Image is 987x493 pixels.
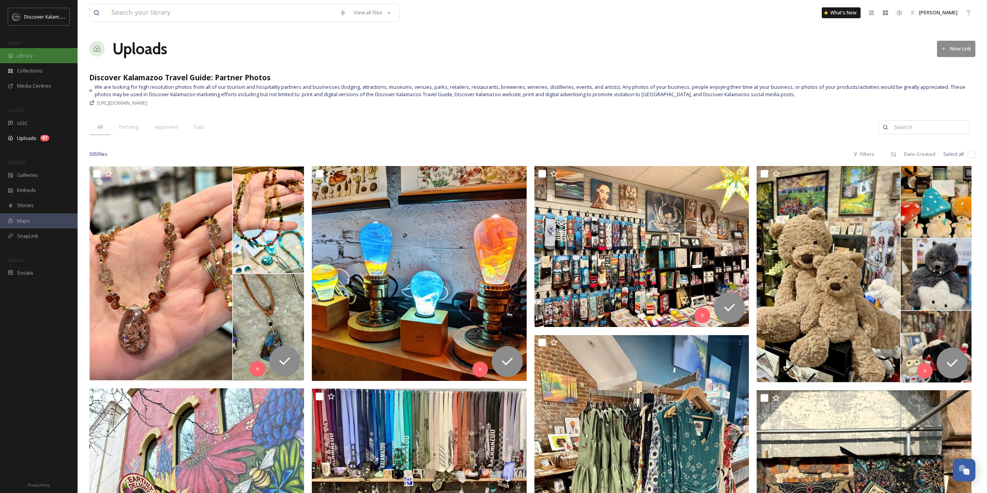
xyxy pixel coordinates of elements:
span: Select all [943,150,964,158]
span: Pending [119,123,138,131]
span: [PERSON_NAME] [919,9,958,16]
span: Embeds [17,187,36,194]
span: Collections [17,67,43,74]
img: Store, socks.jpg [534,166,749,327]
strong: Discover Kalamazoo Travel Guide: Partner Photos [89,72,271,83]
img: JellyCat.jpg [757,166,971,382]
a: What's New [822,7,861,18]
span: Uploads [17,135,36,142]
a: Privacy Policy [28,480,50,489]
img: AZ LED.jpg [312,166,527,381]
a: [PERSON_NAME] [906,5,961,20]
span: [URL][DOMAIN_NAME] [97,99,147,106]
span: Discover Kalamazoo [24,13,71,20]
span: UGC [17,119,28,127]
span: SOCIALS [8,257,23,263]
a: View all files [350,5,395,20]
span: Galleries [17,171,38,179]
div: Date Created [900,147,939,162]
img: Screenshot 2024-02-01 at 9.27.21 AM.png [89,166,304,381]
input: Search [890,119,965,135]
input: Search your library [107,4,336,21]
span: Library [17,52,33,59]
span: Data [194,123,204,131]
span: COLLECT [8,107,24,113]
span: Maps [17,217,30,225]
button: New Link [937,41,975,57]
span: MEDIA [8,40,21,46]
span: Privacy Policy [28,483,50,488]
div: 87 [40,135,49,141]
span: Stories [17,202,34,209]
span: We are looking for high resolution photos from all of our tourism and hospitality partners and bu... [95,83,975,98]
a: [URL][DOMAIN_NAME] [97,98,147,107]
div: Filters [849,147,878,162]
button: Open Chat [953,459,975,481]
span: All [97,123,103,131]
span: Approved [155,123,178,131]
span: Media Centres [17,82,51,90]
span: WIDGETS [8,159,26,165]
a: Uploads [112,37,167,61]
span: Socials [17,269,33,277]
span: 305 file s [89,150,107,158]
img: channels4_profile.jpg [12,13,20,21]
span: SnapLink [17,232,38,240]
